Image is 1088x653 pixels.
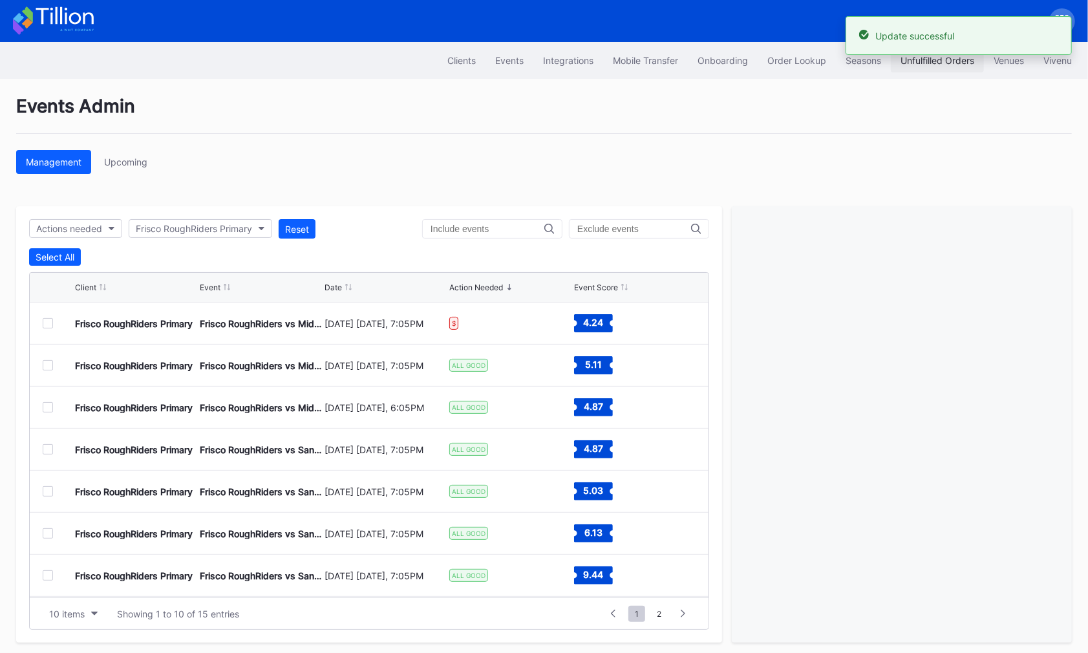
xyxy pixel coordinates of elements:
[75,360,193,371] div: Frisco RoughRiders Primary
[75,528,193,539] div: Frisco RoughRiders Primary
[938,9,1040,33] button: Mets Secondary
[836,48,891,72] button: Seasons
[901,55,974,66] div: Unfulfilled Orders
[29,248,81,266] button: Select All
[200,283,220,292] div: Event
[325,283,342,292] div: Date
[584,443,603,454] text: 4.87
[584,401,603,412] text: 4.87
[325,486,446,497] div: [DATE] [DATE], 7:05PM
[584,527,603,538] text: 6.13
[94,150,157,174] button: Upcoming
[485,48,533,72] button: Events
[136,223,252,234] div: Frisco RoughRiders Primary
[574,283,618,292] div: Event Score
[285,224,309,235] div: Reset
[577,224,691,234] input: Exclude events
[1034,48,1082,72] button: Vivenu
[36,252,74,262] div: Select All
[200,444,321,455] div: Frisco RoughRiders vs San Antonio Missions
[584,317,604,328] text: 4.24
[650,606,668,622] span: 2
[846,55,881,66] div: Seasons
[129,219,272,238] button: Frisco RoughRiders Primary
[325,402,446,413] div: [DATE] [DATE], 6:05PM
[200,528,321,539] div: Frisco RoughRiders vs San Antonio Missions
[200,360,321,371] div: Frisco RoughRiders vs Midland Rockhounds
[767,55,826,66] div: Order Lookup
[449,485,488,498] div: ALL GOOD
[613,55,678,66] div: Mobile Transfer
[200,402,321,413] div: Frisco RoughRiders vs Midland Rockhounds
[75,444,193,455] div: Frisco RoughRiders Primary
[200,570,321,581] div: Frisco RoughRiders vs San Antonio Missions
[449,401,488,414] div: ALL GOOD
[75,402,193,413] div: Frisco RoughRiders Primary
[449,283,503,292] div: Action Needed
[533,48,603,72] button: Integrations
[431,224,544,234] input: Include events
[875,30,954,41] div: Update successful
[994,55,1024,66] div: Venues
[75,283,96,292] div: Client
[200,318,321,329] div: Frisco RoughRiders vs Midland Rockhounds
[43,605,104,623] button: 10 items
[984,48,1034,72] button: Venues
[325,570,446,581] div: [DATE] [DATE], 7:05PM
[584,569,604,580] text: 9.44
[26,156,81,167] div: Management
[449,359,488,372] div: ALL GOOD
[948,16,1017,27] div: Mets Secondary
[449,569,488,582] div: ALL GOOD
[36,223,102,234] div: Actions needed
[75,570,193,581] div: Frisco RoughRiders Primary
[75,318,193,329] div: Frisco RoughRiders Primary
[449,443,488,456] div: ALL GOOD
[325,444,446,455] div: [DATE] [DATE], 7:05PM
[104,156,147,167] div: Upcoming
[543,55,593,66] div: Integrations
[117,608,239,619] div: Showing 1 to 10 of 15 entries
[16,150,91,174] button: Management
[16,95,1072,134] div: Events Admin
[688,48,758,72] button: Onboarding
[29,219,122,238] button: Actions needed
[438,48,485,72] button: Clients
[585,359,602,370] text: 5.11
[279,219,315,239] button: Reset
[200,486,321,497] div: Frisco RoughRiders vs San Antonio Missions
[584,485,604,496] text: 5.03
[449,317,458,330] div: $
[603,48,688,72] button: Mobile Transfer
[449,527,488,540] div: ALL GOOD
[49,608,85,619] div: 10 items
[495,55,524,66] div: Events
[1043,55,1072,66] div: Vivenu
[325,360,446,371] div: [DATE] [DATE], 7:05PM
[447,55,476,66] div: Clients
[325,528,446,539] div: [DATE] [DATE], 7:05PM
[325,318,446,329] div: [DATE] [DATE], 7:05PM
[758,48,836,72] button: Order Lookup
[628,606,645,622] span: 1
[698,55,748,66] div: Onboarding
[75,486,193,497] div: Frisco RoughRiders Primary
[891,48,984,72] button: Unfulfilled Orders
